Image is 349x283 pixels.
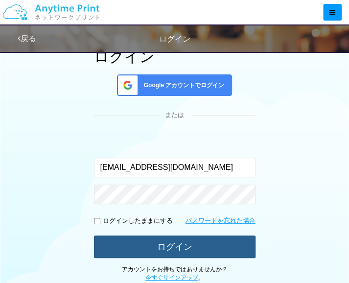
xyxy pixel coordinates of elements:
div: または [94,111,256,120]
p: ログインしたままにする [103,216,173,226]
input: メールアドレス [94,158,256,177]
h1: ログイン [94,48,256,65]
span: ログイン [159,35,190,43]
a: 戻る [18,34,36,43]
span: 。 [145,274,204,281]
span: Google アカウントでログイン [140,81,225,90]
button: ログイン [94,236,256,258]
a: パスワードを忘れた場合 [186,216,256,226]
p: アカウントをお持ちではありませんか？ [94,265,256,282]
a: 今すぐサインアップ [145,274,198,281]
